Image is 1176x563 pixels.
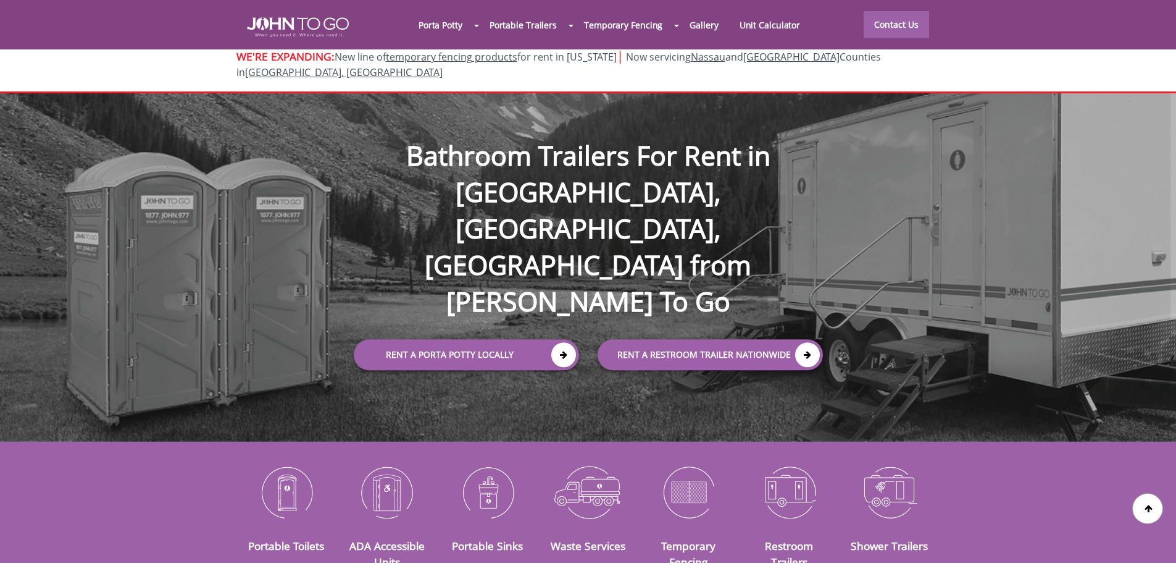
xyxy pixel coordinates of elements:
span: Now servicing and Counties in [236,50,881,79]
a: Rent a Porta Potty Locally [354,339,579,370]
img: Temporary-Fencing-cion_N.png [648,460,730,524]
a: Contact Us [864,11,929,38]
a: Waste Services [551,538,625,553]
a: Nassau [691,50,725,64]
a: [GEOGRAPHIC_DATA] [743,50,840,64]
a: temporary fencing products [386,50,517,64]
a: Porta Potty [408,12,473,38]
a: Unit Calculator [729,12,811,38]
img: Restroom-Trailers-icon_N.png [748,460,830,524]
a: Portable Trailers [479,12,567,38]
a: Portable Toilets [248,538,324,553]
img: Portable-Toilets-icon_N.png [246,460,328,524]
img: Shower-Trailers-icon_N.png [849,460,931,524]
img: Portable-Sinks-icon_N.png [446,460,528,524]
span: WE'RE EXPANDING: [236,49,335,64]
img: JOHN to go [247,17,349,37]
img: ADA-Accessible-Units-icon_N.png [346,460,428,524]
a: [GEOGRAPHIC_DATA], [GEOGRAPHIC_DATA] [245,66,443,79]
img: Waste-Services-icon_N.png [547,460,629,524]
h1: Bathroom Trailers For Rent in [GEOGRAPHIC_DATA], [GEOGRAPHIC_DATA], [GEOGRAPHIC_DATA] from [PERSO... [341,98,835,320]
span: | [617,48,623,64]
span: New line of for rent in [US_STATE] [236,50,881,79]
a: Gallery [679,12,728,38]
a: rent a RESTROOM TRAILER Nationwide [598,339,823,370]
a: Portable Sinks [452,538,523,553]
a: Shower Trailers [851,538,928,553]
a: Temporary Fencing [573,12,673,38]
